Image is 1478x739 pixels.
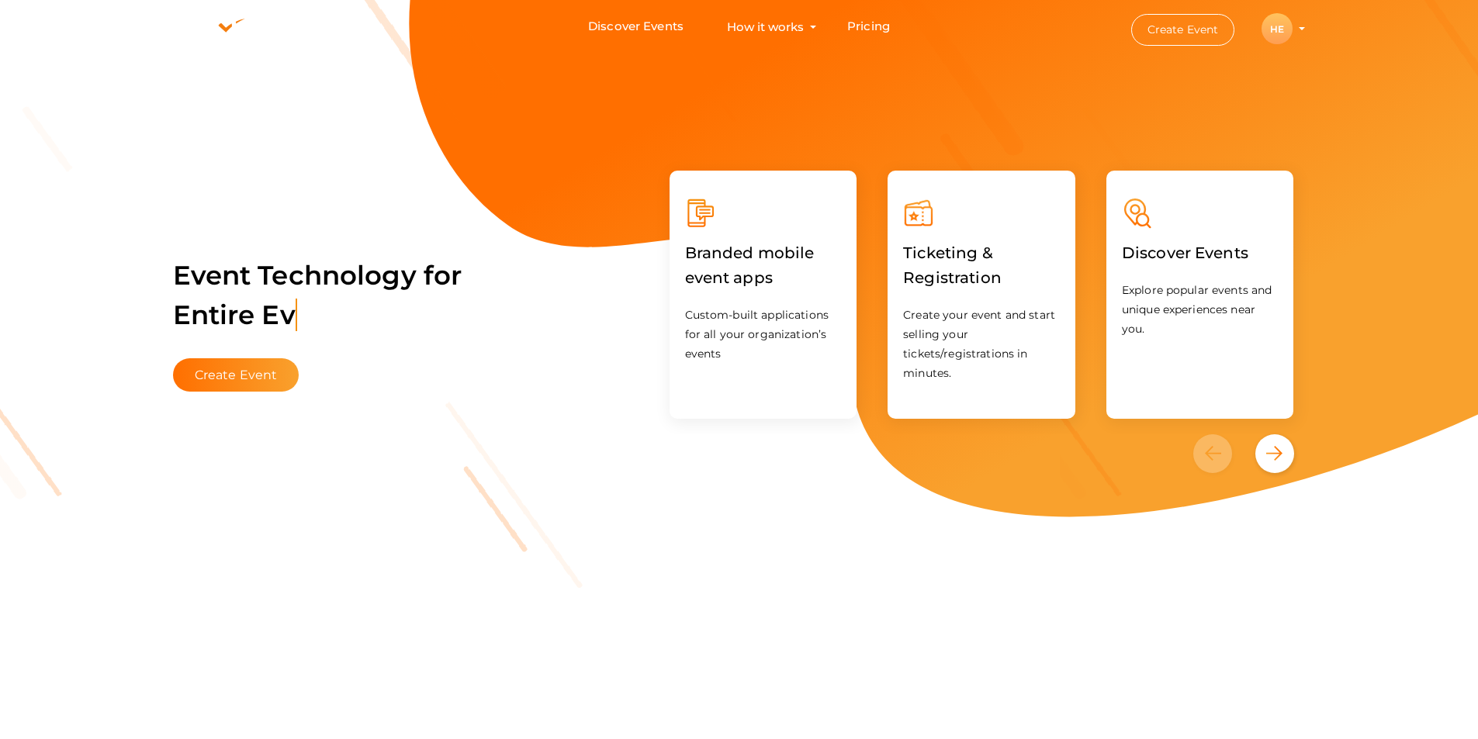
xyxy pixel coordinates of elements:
[173,358,299,392] button: Create Event
[1257,12,1297,45] button: HE
[903,271,1060,286] a: Ticketing & Registration
[685,229,842,302] label: Branded mobile event apps
[1193,434,1251,473] button: Previous
[903,306,1060,383] p: Create your event and start selling your tickets/registrations in minutes.
[1131,14,1235,46] button: Create Event
[1262,23,1293,35] profile-pic: HE
[1122,229,1248,277] label: Discover Events
[588,12,684,41] a: Discover Events
[1262,13,1293,44] div: HE
[1122,281,1279,339] p: Explore popular events and unique experiences near you.
[173,299,297,331] span: Entire Ev
[722,12,808,41] button: How it works
[685,306,842,364] p: Custom-built applications for all your organization’s events
[1255,434,1294,473] button: Next
[173,237,462,354] label: Event Technology for
[685,271,842,286] a: Branded mobile event apps
[1122,247,1248,261] a: Discover Events
[903,229,1060,302] label: Ticketing & Registration
[847,12,890,41] a: Pricing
